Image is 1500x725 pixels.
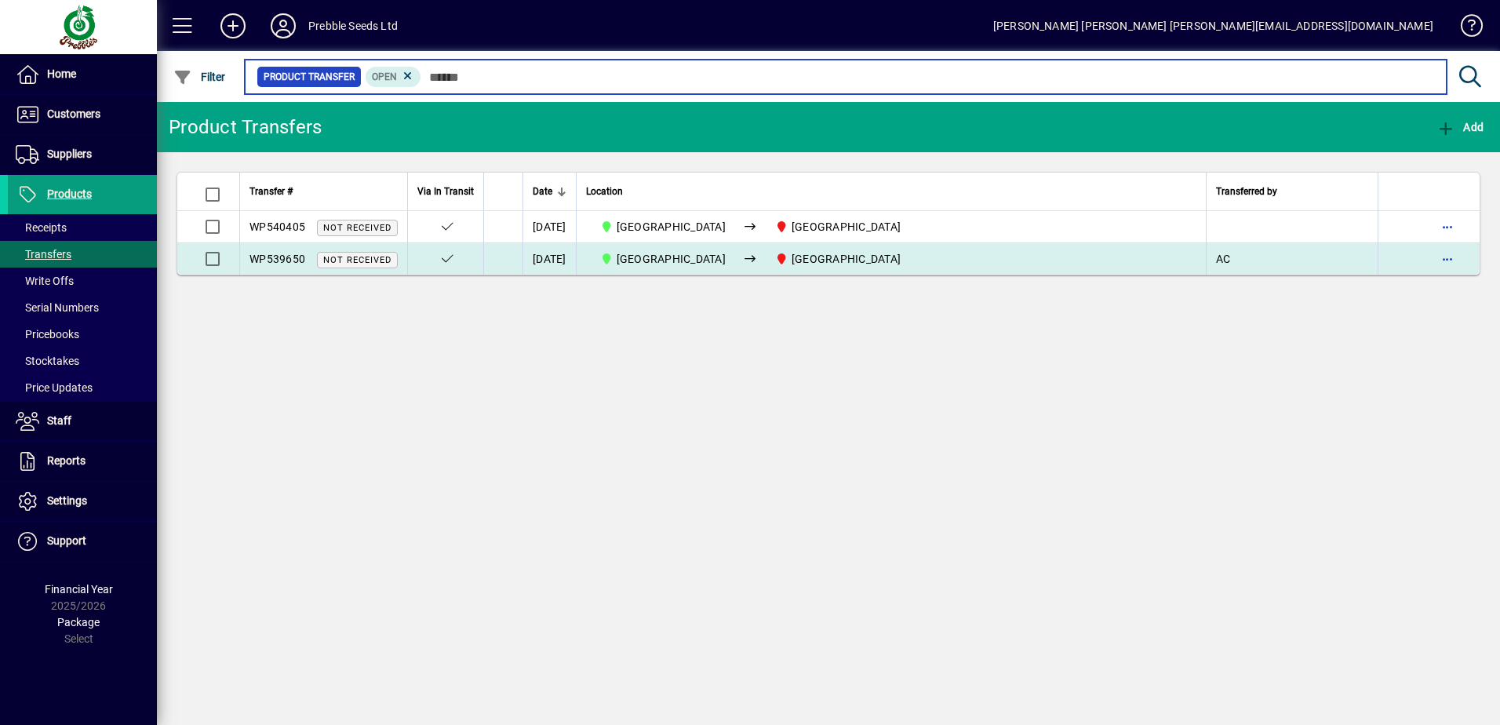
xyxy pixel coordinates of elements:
button: More options [1435,246,1460,271]
a: Serial Numbers [8,294,157,321]
span: PALMERSTON NORTH [769,250,907,268]
span: Transferred by [1216,183,1277,200]
span: Location [586,183,623,200]
span: Not Received [323,255,391,265]
button: More options [1435,214,1460,239]
span: PALMERSTON NORTH [769,217,907,236]
span: Reports [47,454,86,467]
span: [GEOGRAPHIC_DATA] [792,220,901,233]
div: Prebble Seeds Ltd [308,13,398,38]
a: Write Offs [8,268,157,294]
span: WP540405 [249,220,305,233]
span: Pricebooks [16,328,79,341]
a: Price Updates [8,374,157,401]
a: Knowledge Base [1449,3,1480,54]
span: Via In Transit [417,183,474,200]
span: Receipts [16,221,67,234]
button: Profile [258,12,308,40]
span: Write Offs [16,275,74,287]
a: Support [8,522,157,561]
span: Product Transfer [264,69,355,85]
button: Add [1433,113,1487,141]
a: Reports [8,442,157,481]
a: Suppliers [8,135,157,174]
span: Staff [47,414,71,427]
span: Not Received [323,223,391,233]
button: Add [208,12,258,40]
span: Home [47,67,76,80]
button: Filter [169,63,230,91]
a: Staff [8,402,157,441]
span: [GEOGRAPHIC_DATA] [617,220,726,233]
div: [PERSON_NAME] [PERSON_NAME] [PERSON_NAME][EMAIL_ADDRESS][DOMAIN_NAME] [993,13,1433,38]
td: [DATE] [522,243,576,275]
a: Stocktakes [8,348,157,374]
mat-chip: Completion Status: Open [366,67,421,87]
a: Receipts [8,214,157,241]
span: Price Updates [16,381,93,394]
span: WP539650 [249,253,305,265]
div: Date [533,183,566,200]
span: [GEOGRAPHIC_DATA] [792,253,901,265]
span: Settings [47,494,87,507]
span: Filter [173,71,226,83]
span: [GEOGRAPHIC_DATA] [617,253,726,265]
div: Transferred by [1216,183,1368,200]
a: Pricebooks [8,321,157,348]
a: Home [8,55,157,94]
span: Add [1436,121,1484,133]
span: Package [57,616,100,628]
a: Transfers [8,241,157,268]
span: CHRISTCHURCH [594,217,732,236]
span: Transfers [16,248,71,260]
span: AC [1216,253,1231,265]
span: Suppliers [47,148,92,160]
span: Date [533,183,552,200]
span: Open [372,71,397,82]
span: Products [47,188,92,200]
div: Transfer # [249,183,398,200]
span: Serial Numbers [16,301,99,314]
span: Stocktakes [16,355,79,367]
a: Customers [8,95,157,134]
td: [DATE] [522,211,576,243]
a: Settings [8,482,157,521]
span: Financial Year [45,583,113,596]
span: CHRISTCHURCH [594,250,732,268]
span: Support [47,534,86,547]
span: Customers [47,107,100,120]
div: Location [586,183,1196,200]
div: Product Transfers [169,115,322,140]
span: Transfer # [249,183,293,200]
